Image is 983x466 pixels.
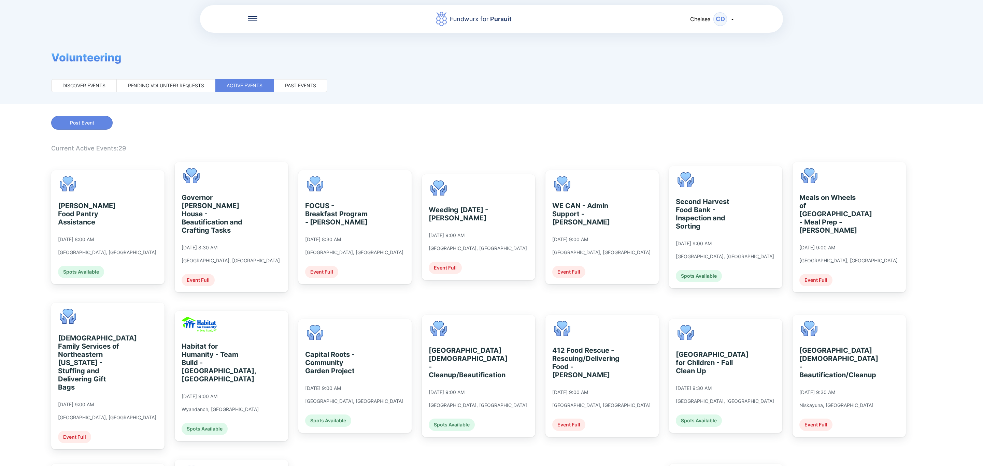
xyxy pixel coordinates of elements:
[58,334,120,391] div: [DEMOGRAPHIC_DATA] Family Services of Northeastern [US_STATE] - Stuffing and Delivering Gift Bags
[285,82,316,89] div: Past events
[552,249,651,256] div: [GEOGRAPHIC_DATA], [GEOGRAPHIC_DATA]
[429,262,462,274] div: Event Full
[305,236,341,243] div: [DATE] 8:30 AM
[58,249,156,256] div: [GEOGRAPHIC_DATA], [GEOGRAPHIC_DATA]
[429,402,527,408] div: [GEOGRAPHIC_DATA], [GEOGRAPHIC_DATA]
[676,385,712,391] div: [DATE] 9:30 AM
[552,402,651,408] div: [GEOGRAPHIC_DATA], [GEOGRAPHIC_DATA]
[799,389,835,395] div: [DATE] 9:30 AM
[227,82,262,89] div: Active events
[676,253,774,260] div: [GEOGRAPHIC_DATA], [GEOGRAPHIC_DATA]
[58,402,94,408] div: [DATE] 9:00 AM
[799,346,862,379] div: [GEOGRAPHIC_DATA][DEMOGRAPHIC_DATA] - Beautification/Cleanup
[799,258,898,264] div: [GEOGRAPHIC_DATA], [GEOGRAPHIC_DATA]
[305,398,403,404] div: [GEOGRAPHIC_DATA], [GEOGRAPHIC_DATA]
[429,389,465,395] div: [DATE] 9:00 AM
[429,346,491,379] div: [GEOGRAPHIC_DATA][DEMOGRAPHIC_DATA] - Cleanup/Beautification
[182,423,228,435] div: Spots Available
[58,202,120,226] div: [PERSON_NAME] Food Pantry Assistance
[182,342,244,383] div: Habitat for Humanity - Team Build - [GEOGRAPHIC_DATA], [GEOGRAPHIC_DATA]
[676,270,722,282] div: Spots Available
[305,202,368,226] div: FOCUS - Breakfast Program - [PERSON_NAME]
[182,258,280,264] div: [GEOGRAPHIC_DATA], [GEOGRAPHIC_DATA]
[51,116,113,130] button: Post Event
[429,206,491,222] div: Weeding [DATE] - [PERSON_NAME]
[676,241,712,247] div: [DATE] 9:00 AM
[552,389,588,395] div: [DATE] 9:00 AM
[182,393,217,399] div: [DATE] 9:00 AM
[799,245,835,251] div: [DATE] 9:00 AM
[676,398,774,404] div: [GEOGRAPHIC_DATA], [GEOGRAPHIC_DATA]
[552,202,615,226] div: WE CAN - Admin Support - [PERSON_NAME]
[70,119,94,126] span: Post Event
[690,16,711,23] span: Chelsea
[305,249,403,256] div: [GEOGRAPHIC_DATA], [GEOGRAPHIC_DATA]
[58,414,156,421] div: [GEOGRAPHIC_DATA], [GEOGRAPHIC_DATA]
[450,14,512,24] div: Fundwurx for
[182,406,259,412] div: Wyandanch, [GEOGRAPHIC_DATA]
[676,198,738,230] div: Second Harvest Food Bank - Inspection and Sorting
[305,385,341,391] div: [DATE] 9:00 AM
[676,414,722,427] div: Spots Available
[552,236,588,243] div: [DATE] 9:00 AM
[429,232,465,238] div: [DATE] 9:00 AM
[58,266,104,278] div: Spots Available
[799,274,832,286] div: Event Full
[552,419,585,431] div: Event Full
[552,346,615,379] div: 412 Food Rescue - Rescuing/Delivering Food - [PERSON_NAME]
[58,236,94,243] div: [DATE] 8:00 AM
[799,419,832,431] div: Event Full
[489,15,512,23] span: Pursuit
[58,431,91,443] div: Event Full
[128,82,204,89] div: Pending volunteer requests
[429,419,475,431] div: Spots Available
[51,51,122,64] span: Volunteering
[305,414,351,427] div: Spots Available
[62,82,105,89] div: Discover events
[182,245,217,251] div: [DATE] 8:30 AM
[305,266,338,278] div: Event Full
[182,193,244,234] div: Governor [PERSON_NAME] House - Beautification and Crafting Tasks
[552,266,585,278] div: Event Full
[713,12,727,26] div: CD
[305,350,368,375] div: Capital Roots - Community Garden Project
[799,402,873,408] div: Niskayuna, [GEOGRAPHIC_DATA]
[429,245,527,251] div: [GEOGRAPHIC_DATA], [GEOGRAPHIC_DATA]
[676,350,738,375] div: [GEOGRAPHIC_DATA] for Children - Fall Clean Up
[182,274,215,286] div: Event Full
[51,145,932,152] div: Current Active Events: 29
[799,193,862,234] div: Meals on Wheels of [GEOGRAPHIC_DATA] - Meal Prep - [PERSON_NAME]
